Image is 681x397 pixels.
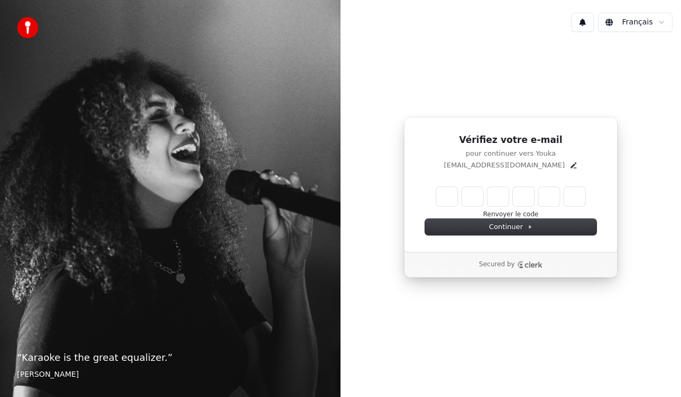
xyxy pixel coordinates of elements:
[479,260,514,269] p: Secured by
[425,134,596,147] h1: Vérifiez votre e-mail
[444,161,564,170] p: [EMAIL_ADDRESS][DOMAIN_NAME]
[436,187,585,206] input: Enter verification code
[425,149,596,158] p: pour continuer vers Youka
[483,210,538,219] button: Renvoyer le code
[517,261,543,268] a: Clerk logo
[489,222,533,232] span: Continuer
[17,369,323,380] footer: [PERSON_NAME]
[17,350,323,365] p: “ Karaoke is the great equalizer. ”
[425,219,596,235] button: Continuer
[569,161,578,170] button: Edit
[17,17,38,38] img: youka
